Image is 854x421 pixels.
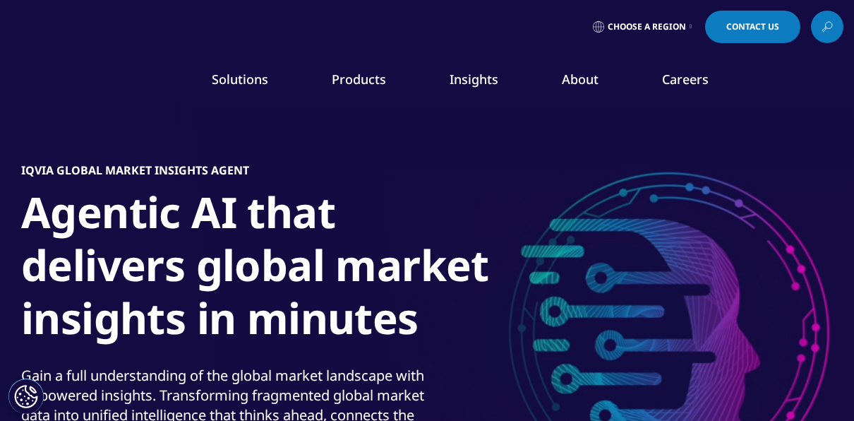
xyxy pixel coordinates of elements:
[8,379,44,414] button: Configuración de cookies
[608,21,686,32] span: Choose a Region
[662,71,709,88] a: Careers
[726,23,779,31] span: Contact Us
[450,71,498,88] a: Insights
[21,163,249,177] h5: IQVIA GLOBAL MARKET INSIGHTS AGENT
[562,71,599,88] a: About
[129,49,843,116] nav: Primary
[332,71,386,88] a: Products
[212,71,268,88] a: Solutions
[705,11,800,43] a: Contact Us
[21,186,551,353] h1: Agentic AI that delivers global market insights in minutes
